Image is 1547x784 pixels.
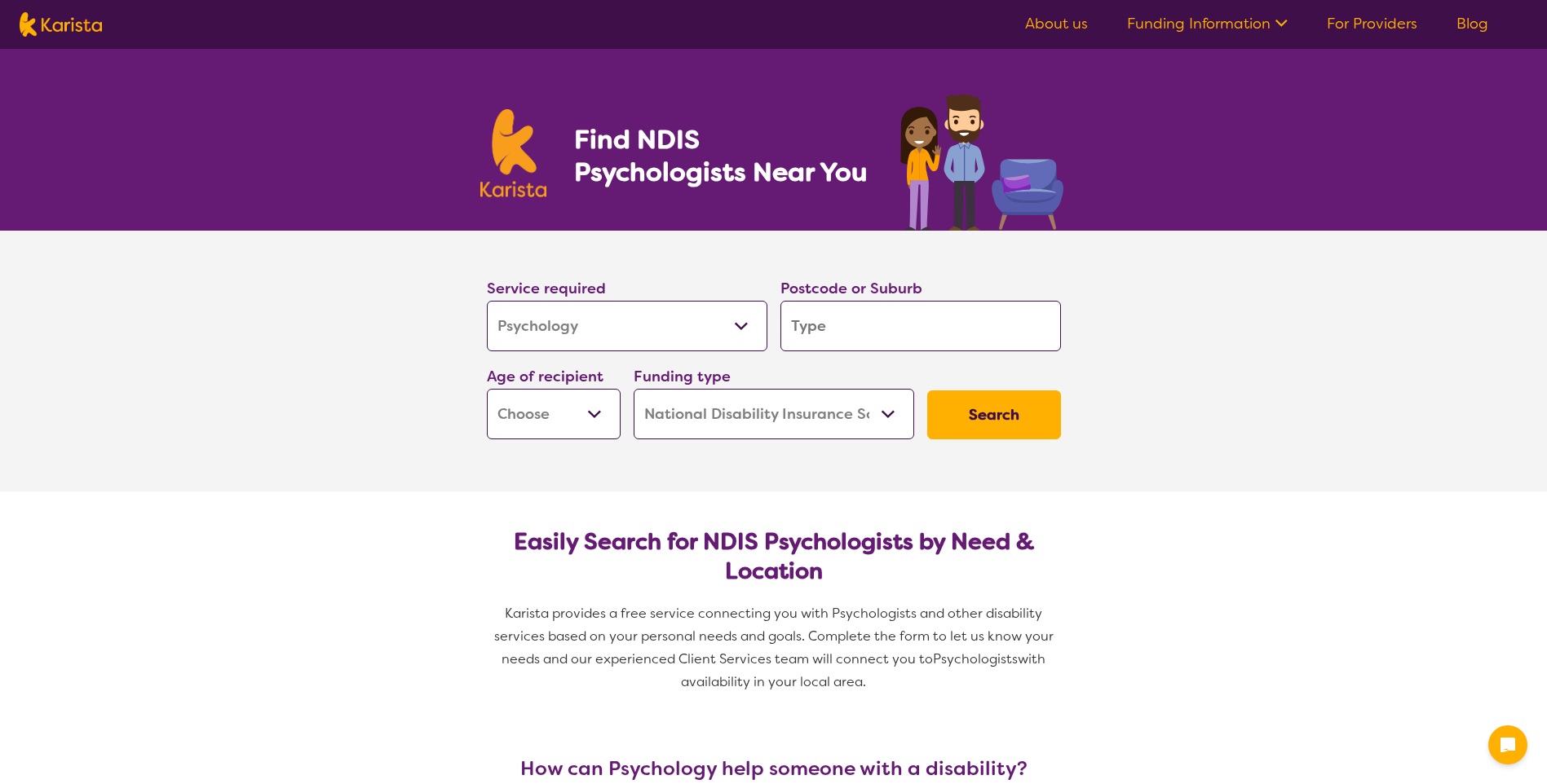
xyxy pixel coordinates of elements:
label: Funding type [634,367,731,386]
img: Karista logo [480,109,547,197]
h3: How can Psychology help someone with a disability? [480,757,1067,780]
img: Karista logo [20,12,102,37]
span: Karista provides a free service connecting you with Psychologists and other disability services b... [494,605,1057,667]
h1: Find NDIS Psychologists Near You [574,123,876,188]
label: Age of recipient [487,367,603,386]
button: Search [927,390,1061,439]
h2: Easily Search for NDIS Psychologists by Need & Location [500,527,1048,586]
label: Postcode or Suburb [780,279,922,298]
span: Psychologists [933,650,1018,667]
a: For Providers [1327,14,1417,33]
img: psychology [895,88,1067,231]
a: About us [1025,14,1088,33]
a: Funding Information [1127,14,1288,33]
a: Blog [1456,14,1488,33]
label: Service required [487,279,606,298]
input: Type [780,301,1061,351]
